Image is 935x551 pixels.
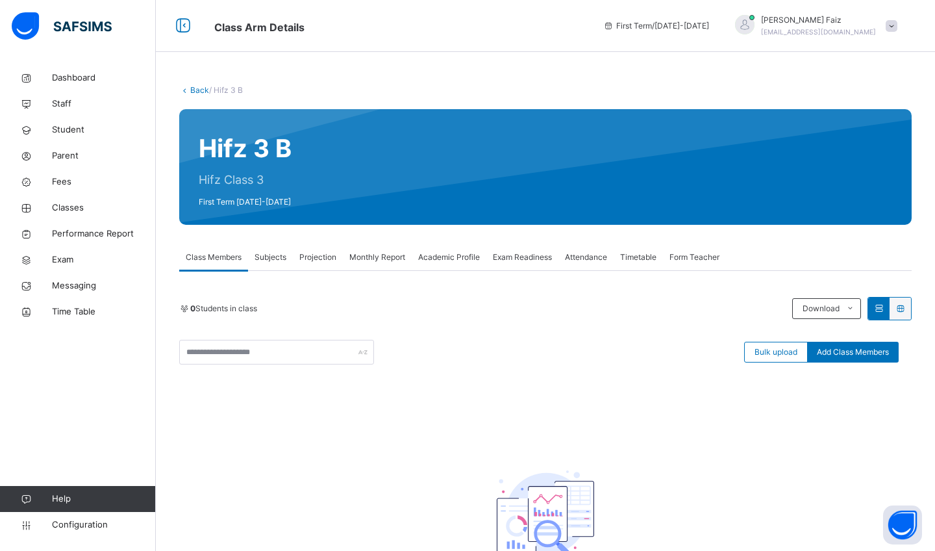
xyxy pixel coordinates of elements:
[52,519,155,532] span: Configuration
[761,28,876,36] span: [EMAIL_ADDRESS][DOMAIN_NAME]
[52,71,156,84] span: Dashboard
[52,253,156,266] span: Exam
[12,12,112,40] img: safsims
[190,303,195,313] b: 0
[754,346,797,358] span: Bulk upload
[52,227,156,240] span: Performance Report
[52,123,156,136] span: Student
[418,251,480,263] span: Academic Profile
[565,251,607,263] span: Attendance
[52,97,156,110] span: Staff
[214,21,305,34] span: Class Arm Details
[52,305,156,318] span: Time Table
[493,251,552,263] span: Exam Readiness
[803,303,840,314] span: Download
[349,251,405,263] span: Monthly Report
[817,346,889,358] span: Add Class Members
[299,251,336,263] span: Projection
[52,201,156,214] span: Classes
[761,14,876,26] span: [PERSON_NAME] Faiz
[209,85,243,95] span: / Hifz 3 B
[255,251,286,263] span: Subjects
[722,14,904,38] div: BaseerFaiz
[52,493,155,506] span: Help
[52,175,156,188] span: Fees
[186,251,242,263] span: Class Members
[52,149,156,162] span: Parent
[190,85,209,95] a: Back
[52,279,156,292] span: Messaging
[669,251,719,263] span: Form Teacher
[883,506,922,545] button: Open asap
[620,251,656,263] span: Timetable
[603,20,709,32] span: session/term information
[190,303,257,314] span: Students in class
